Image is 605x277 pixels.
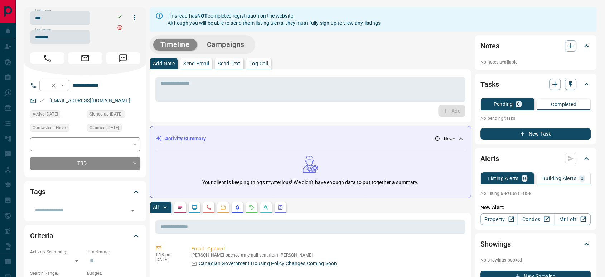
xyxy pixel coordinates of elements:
p: No pending tasks [480,113,591,124]
div: Thu May 02 2024 [30,110,83,120]
svg: Notes [177,205,183,210]
label: Last name [35,27,51,32]
div: Criteria [30,227,140,244]
div: Showings [480,235,591,253]
div: Thu May 02 2024 [87,124,140,134]
div: Tasks [480,76,591,93]
p: Search Range: [30,270,83,277]
p: Actively Searching: [30,249,83,255]
span: Message [106,52,140,64]
p: 0 [523,176,526,181]
p: - Never [441,136,455,142]
span: Contacted - Never [33,124,67,131]
p: Activity Summary [165,135,206,142]
p: Your client is keeping things mysterious! We didn't have enough data to put together a summary. [202,179,418,186]
h2: Showings [480,238,511,250]
span: Signed up [DATE] [89,111,122,118]
button: New Task [480,128,591,140]
p: No notes available [480,59,591,65]
h2: Notes [480,40,499,52]
p: Log Call [249,61,268,66]
p: New Alert: [480,204,591,211]
a: Condos [517,213,554,225]
p: Email - Opened [191,245,463,253]
p: Completed [551,102,576,107]
button: Campaigns [200,39,252,51]
svg: Listing Alerts [234,205,240,210]
p: Budget: [87,270,140,277]
div: Activity Summary- Never [156,132,465,145]
button: Clear [49,80,59,90]
h2: Alerts [480,153,499,164]
p: Send Text [218,61,241,66]
p: No listing alerts available [480,190,591,197]
strong: NOT [197,13,208,19]
h2: Tasks [480,79,499,90]
p: Listing Alerts [488,176,519,181]
p: 1:18 pm [155,252,180,257]
p: [DATE] [155,257,180,262]
p: Send Email [183,61,209,66]
p: No showings booked [480,257,591,263]
label: First name [35,8,51,13]
svg: Email Valid [39,98,44,103]
button: Open [58,81,67,90]
svg: Emails [220,205,226,210]
span: Claimed [DATE] [89,124,119,131]
div: Alerts [480,150,591,167]
svg: Opportunities [263,205,269,210]
svg: Agent Actions [277,205,283,210]
p: Canadian Government Housing Policy Changes Coming Soon [199,260,337,267]
div: Tags [30,183,140,200]
a: Mr.Loft [554,213,591,225]
h2: Tags [30,186,45,197]
p: Timeframe: [87,249,140,255]
a: Property [480,213,517,225]
div: Thu May 02 2024 [87,110,140,120]
svg: Lead Browsing Activity [192,205,197,210]
div: This lead has completed registration on the website. Although you will be able to send them listi... [168,9,381,29]
p: [PERSON_NAME] opened an email sent from [PERSON_NAME] [191,253,463,258]
svg: Calls [206,205,212,210]
span: Call [30,52,64,64]
svg: Requests [249,205,255,210]
h2: Criteria [30,230,53,241]
p: Add Note [153,61,175,66]
p: All [153,205,159,210]
p: Building Alerts [542,176,576,181]
p: Pending [493,102,513,107]
button: Open [128,206,138,216]
span: Email [68,52,102,64]
div: Notes [480,37,591,55]
button: Timeline [153,39,197,51]
p: 0 [581,176,584,181]
a: [EMAIL_ADDRESS][DOMAIN_NAME] [49,98,130,103]
div: TBD [30,157,140,170]
span: Active [DATE] [33,111,58,118]
p: 0 [517,102,520,107]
